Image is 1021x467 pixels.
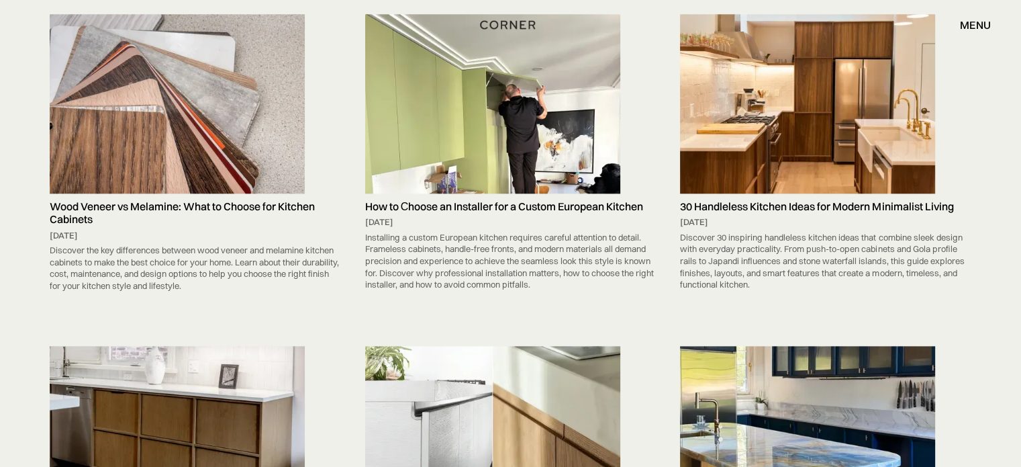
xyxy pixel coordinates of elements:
div: [DATE] [50,230,341,242]
div: menu [946,13,991,36]
div: Discover 30 inspiring handleless kitchen ideas that combine sleek design with everyday practicali... [680,228,971,294]
div: Installing a custom European kitchen requires careful attention to detail. Frameless cabinets, ha... [365,228,657,294]
div: menu [960,19,991,30]
h5: How to Сhoose an Installer for a Custom European Kitchen [365,200,657,213]
div: [DATE] [680,216,971,228]
h5: 30 Handleless Kitchen Ideas for Modern Minimalist Living [680,200,971,213]
div: [DATE] [365,216,657,228]
h5: Wood Veneer vs Melamine: What to Choose for Kitchen Cabinets [50,200,341,226]
div: Discover the key differences between wood veneer and melamine kitchen cabinets to make the best c... [50,241,341,295]
a: home [475,16,545,34]
a: Wood Veneer vs Melamine: What to Choose for Kitchen Cabinets[DATE]Discover the key differences be... [43,14,348,296]
a: 30 Handleless Kitchen Ideas for Modern Minimalist Living[DATE]Discover 30 inspiring handleless ki... [673,14,978,294]
a: How to Сhoose an Installer for a Custom European Kitchen[DATE]Installing a custom European kitche... [358,14,663,294]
